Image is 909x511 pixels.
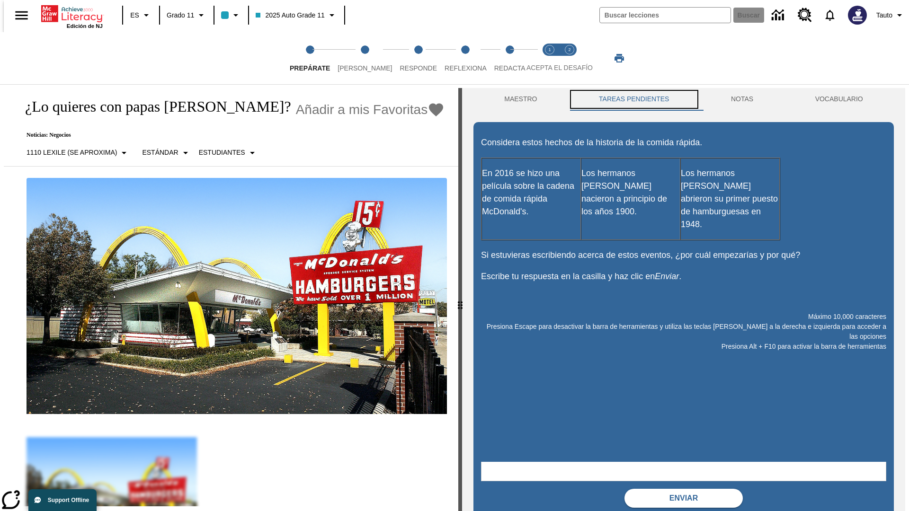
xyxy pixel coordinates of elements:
p: Considera estos hechos de la historia de la comida rápida. [481,136,886,149]
span: [PERSON_NAME] [338,64,392,72]
div: Instructional Panel Tabs [473,88,894,111]
div: activity [462,88,905,511]
span: Edición de NJ [67,23,103,29]
div: reading [4,88,458,506]
button: Maestro [473,88,568,111]
button: Prepárate step 1 of 5 [282,32,338,84]
button: Perfil/Configuración [873,7,909,24]
p: Los hermanos [PERSON_NAME] nacieron a principio de los años 1900. [581,167,680,218]
p: Máximo 10,000 caracteres [481,312,886,322]
img: Uno de los primeros locales de McDonald's, con el icónico letrero rojo y los arcos amarillos. [27,178,447,414]
div: Pulsa la tecla de intro o la barra espaciadora y luego presiona las flechas de derecha e izquierd... [458,88,462,511]
button: Añadir a mis Favoritas - ¿Lo quieres con papas fritas? [296,101,445,118]
button: Seleccionar estudiante [195,144,262,161]
button: Abrir el menú lateral [8,1,36,29]
text: 2 [568,47,570,52]
button: Redacta step 5 of 5 [487,32,533,84]
button: Clase: 2025 Auto Grade 11, Selecciona una clase [252,7,341,24]
p: En 2016 se hizo una película sobre la cadena de comida rápida McDonald's. [482,167,580,218]
a: Notificaciones [818,3,842,27]
button: Acepta el desafío contesta step 2 of 2 [556,32,583,84]
text: 1 [548,47,551,52]
h1: ¿Lo quieres con papas [PERSON_NAME]? [15,98,291,115]
span: ES [130,10,139,20]
a: Centro de recursos, Se abrirá en una pestaña nueva. [792,2,818,28]
p: Si estuvieras escribiendo acerca de estos eventos, ¿por cuál empezarías y por qué? [481,249,886,262]
button: El color de la clase es azul claro. Cambiar el color de la clase. [217,7,245,24]
button: Tipo de apoyo, Estándar [138,144,195,161]
img: Avatar [848,6,867,25]
p: 1110 Lexile (Se aproxima) [27,148,117,158]
button: NOTAS [700,88,784,111]
button: Acepta el desafío lee step 1 of 2 [536,32,563,84]
button: Enviar [624,489,743,508]
input: Buscar campo [600,8,731,23]
button: Imprimir [604,50,634,67]
em: Enviar [655,272,679,281]
button: VOCABULARIO [784,88,894,111]
p: Presiona Escape para desactivar la barra de herramientas y utiliza las teclas [PERSON_NAME] a la ... [481,322,886,342]
span: ACEPTA EL DESAFÍO [526,64,593,71]
span: 2025 Auto Grade 11 [256,10,324,20]
span: Prepárate [290,64,330,72]
button: Seleccione Lexile, 1110 Lexile (Se aproxima) [23,144,134,161]
p: Escribe tu respuesta en la casilla y haz clic en . [481,270,886,283]
span: Reflexiona [445,64,487,72]
button: Escoja un nuevo avatar [842,3,873,27]
button: Support Offline [28,489,97,511]
body: Máximo 10,000 caracteres Presiona Escape para desactivar la barra de herramientas y utiliza las t... [4,8,138,16]
button: Grado: Grado 11, Elige un grado [163,7,211,24]
span: Tauto [876,10,892,20]
button: Lenguaje: ES, Selecciona un idioma [126,7,156,24]
span: Añadir a mis Favoritas [296,102,428,117]
span: Grado 11 [167,10,194,20]
span: Redacta [494,64,526,72]
p: Los hermanos [PERSON_NAME] abrieron su primer puesto de hamburguesas en 1948. [681,167,779,231]
button: Reflexiona step 4 of 5 [437,32,494,84]
p: Noticias: Negocios [15,132,445,139]
p: Estándar [142,148,178,158]
span: Responde [400,64,437,72]
p: Estudiantes [199,148,245,158]
span: Support Offline [48,497,89,503]
button: TAREAS PENDIENTES [568,88,700,111]
p: Presiona Alt + F10 para activar la barra de herramientas [481,342,886,352]
a: Centro de información [766,2,792,28]
div: Portada [41,3,103,29]
button: Lee step 2 of 5 [330,32,400,84]
button: Responde step 3 of 5 [392,32,445,84]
